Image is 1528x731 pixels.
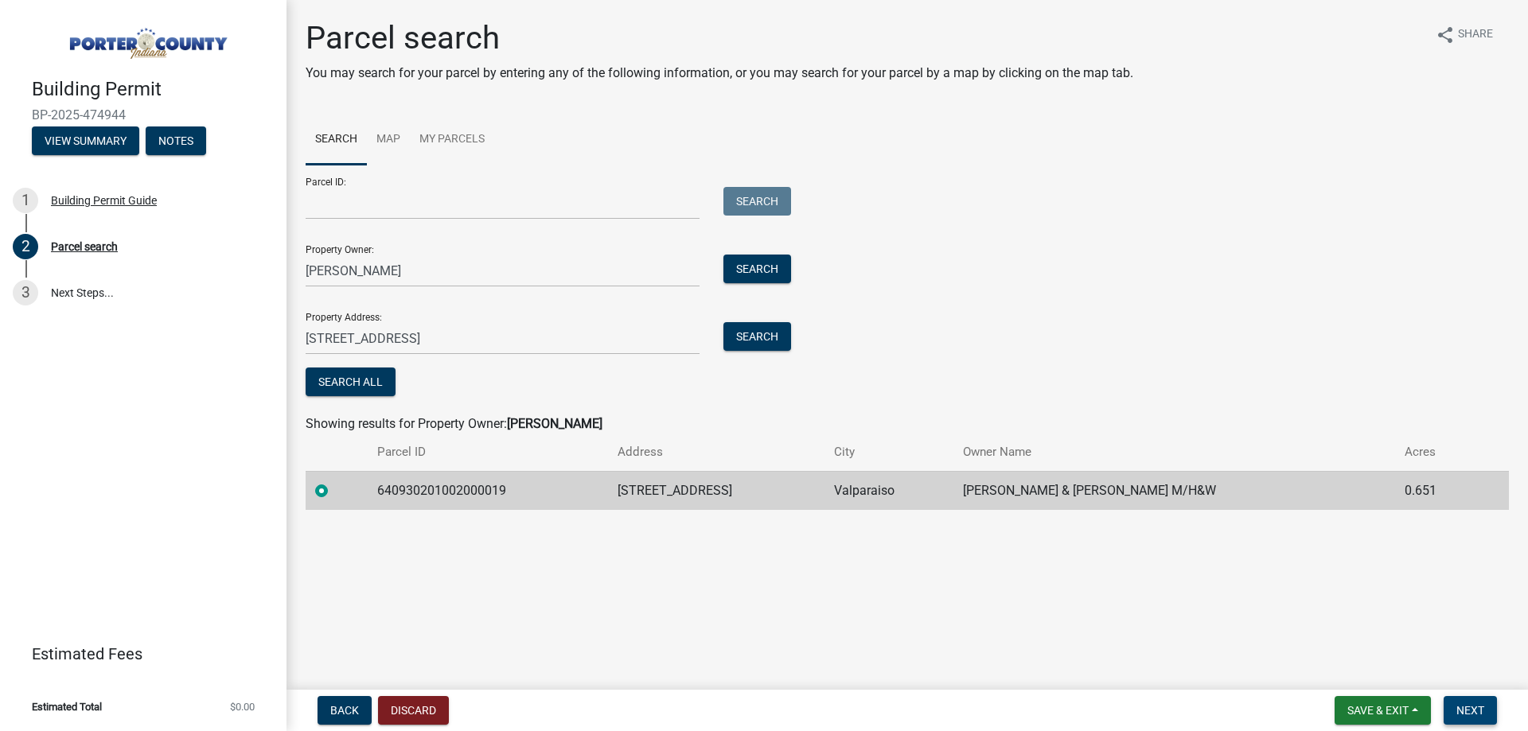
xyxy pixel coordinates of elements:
button: Search All [306,367,396,396]
button: Discard [378,696,449,725]
div: Building Permit Guide [51,195,157,206]
span: $0.00 [230,702,255,712]
div: Showing results for Property Owner: [306,414,1509,434]
i: share [1436,25,1455,45]
button: View Summary [32,126,139,155]
h1: Parcel search [306,19,1133,57]
button: Search [723,322,791,351]
span: BP-2025-474944 [32,107,255,122]
button: shareShare [1423,19,1506,50]
th: Address [608,434,825,471]
td: 640930201002000019 [368,471,608,510]
div: Parcel search [51,241,118,252]
wm-modal-confirm: Summary [32,135,139,148]
div: 3 [13,280,38,305]
button: Save & Exit [1335,696,1431,725]
span: Next [1456,704,1484,717]
p: You may search for your parcel by entering any of the following information, or you may search fo... [306,64,1133,83]
div: 1 [13,188,38,213]
span: Save & Exit [1347,704,1409,717]
button: Search [723,187,791,216]
th: Parcel ID [368,434,608,471]
a: My Parcels [410,115,494,165]
button: Notes [146,126,206,155]
div: 2 [13,234,38,259]
h4: Building Permit [32,78,274,101]
a: Search [306,115,367,165]
th: Owner Name [953,434,1395,471]
td: 0.651 [1395,471,1478,510]
img: Porter County, Indiana [32,17,261,61]
button: Next [1444,696,1497,725]
td: [STREET_ADDRESS] [608,471,825,510]
button: Back [318,696,372,725]
th: Acres [1395,434,1478,471]
wm-modal-confirm: Notes [146,135,206,148]
td: Valparaiso [824,471,953,510]
span: Share [1458,25,1493,45]
span: Estimated Total [32,702,102,712]
span: Back [330,704,359,717]
a: Estimated Fees [13,638,261,670]
th: City [824,434,953,471]
button: Search [723,255,791,283]
strong: [PERSON_NAME] [507,416,602,431]
td: [PERSON_NAME] & [PERSON_NAME] M/H&W [953,471,1395,510]
a: Map [367,115,410,165]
